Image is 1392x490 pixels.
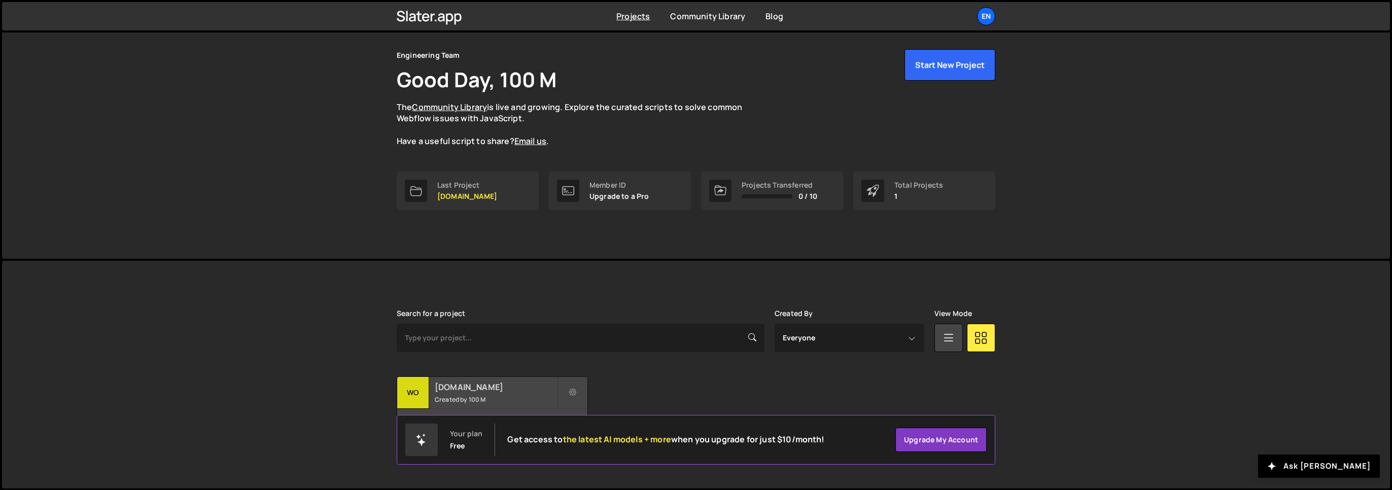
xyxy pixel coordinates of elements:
h1: Good Day, 100 M [397,65,556,93]
div: wo [397,377,429,409]
a: Projects [616,11,650,22]
p: [DOMAIN_NAME] [437,192,497,200]
p: Upgrade to a Pro [589,192,649,200]
label: View Mode [934,309,972,318]
span: the latest AI models + more [563,434,671,445]
a: Email us [514,135,546,147]
a: Community Library [412,101,487,113]
a: wo [DOMAIN_NAME] Created by 100 M 9 pages, last updated by 100 M [DATE] [397,376,588,440]
small: Created by 100 M [435,395,557,404]
label: Search for a project [397,309,465,318]
div: Member ID [589,181,649,189]
p: 1 [894,192,943,200]
div: Free [450,442,465,450]
a: Last Project [DOMAIN_NAME] [397,171,539,210]
a: Upgrade my account [895,428,987,452]
div: 9 pages, last updated by 100 M [DATE] [397,409,587,439]
a: En [977,7,995,25]
h2: Get access to when you upgrade for just $10/month! [507,435,824,444]
div: Your plan [450,430,482,438]
div: Total Projects [894,181,943,189]
p: The is live and growing. Explore the curated scripts to solve common Webflow issues with JavaScri... [397,101,762,147]
h2: [DOMAIN_NAME] [435,381,557,393]
button: Ask [PERSON_NAME] [1258,454,1380,478]
div: Last Project [437,181,497,189]
a: Community Library [670,11,745,22]
a: Blog [765,11,783,22]
div: Engineering Team [397,49,460,61]
div: Projects Transferred [742,181,817,189]
label: Created By [775,309,813,318]
button: Start New Project [904,49,995,81]
input: Type your project... [397,324,764,352]
span: 0 / 10 [798,192,817,200]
